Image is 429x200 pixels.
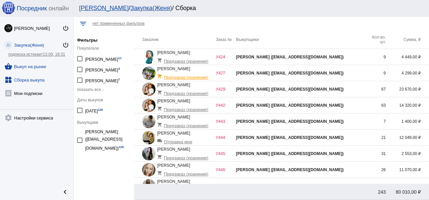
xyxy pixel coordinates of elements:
mat-icon: shopping_cart [157,58,164,63]
img: apple-icon-60x60.png [2,1,15,14]
img: 3ytWpGLD3Y9uu5XIMM8NIfZkMfiZbwQmSsIK6MQHO7Raa3OI0Pi1MbQhcM0RyDib6qevahNQ5COnt7n7wSKmp1We.jpg [142,83,156,96]
small: 126 [119,145,124,149]
div: Покупатели [77,46,131,51]
img: c9dvvsZnwsBlhsVFu11dXmv98Yd8wzY6PYv-LYB2mpmLg2C2qmdkckAWUAN9EVy4leXP1uvTtjTpjSTmfpRgcdbA.jpg [142,131,156,144]
td: 9 [366,65,386,81]
div: Отправка мне [157,136,212,144]
mat-icon: filter_list [79,20,87,28]
div: У442 [216,103,236,108]
div: У427 [216,71,236,76]
div: У424 [216,55,236,59]
div: [PERSON_NAME] [85,65,120,74]
th: Выкупщики [236,30,366,49]
small: 11 [118,56,122,60]
div: [PERSON_NAME] [85,54,122,63]
td: 14 320,00 ₽ [386,97,429,113]
mat-icon: power_settings_new [62,25,69,32]
td: 31 [366,146,386,162]
small: 126 [98,108,103,111]
img: 3ytWpGLD3Y9uu5XIMM8NIfZkMfiZbwQmSsIK6MQHO7Raa3OI0Pi1MbQhcM0RyDib6qevahNQ5COnt7n7wSKmp1We.jpg [142,99,156,112]
img: 9UKr3w73Al9-W-TejtjIwR7U3o73ud1qNNbU1VvAJUXEEi2XYGvlNfmkycsgvPYvb4oMYZaY8h6NQd2CEPDo82Xc.jpg [142,179,156,193]
div: [PERSON_NAME] [157,179,212,193]
mat-icon: shopping_cart [157,122,164,127]
img: njznJtabMrd03DG87Mgl2_BAfLX2aVfXzq17ihckG5oZNX7q5Yfm_o6mLbpBvVsy2DWI0py5WbNTnnvMqWIm75M1.jpg [142,115,156,128]
div: [PERSON_NAME] [157,50,212,64]
small: 7 [118,78,120,81]
td: 7 [366,113,386,130]
th: Кол-во, шт. [366,30,386,49]
mat-icon: settings [4,114,12,122]
td: 243 [366,184,386,200]
td: 10 [366,178,386,194]
td: 80 010,00 ₽ [386,184,429,200]
td: 67 [366,81,386,97]
mat-icon: power_settings_new [62,42,69,48]
span: 13.09, 16:31 [43,52,65,57]
b: [PERSON_NAME] ([EMAIL_ADDRESS][DOMAIN_NAME]) [236,167,344,172]
mat-icon: shopping_basket [4,62,12,70]
td: 21 [366,130,386,146]
th: Заказчик [134,30,216,49]
h5: Фильтры [77,38,131,43]
mat-icon: local_shipping [157,138,164,143]
div: Даты выкупов [77,98,131,102]
div: Предзаказ (хранение) [157,87,212,96]
div: [PERSON_NAME] [157,131,212,144]
b: [PERSON_NAME] ([EMAIL_ADDRESS][DOMAIN_NAME]) [236,184,344,188]
div: У429 [216,87,236,92]
div: [PERSON_NAME] [157,115,212,128]
td: 9 [366,49,386,65]
b: [PERSON_NAME] ([EMAIL_ADDRESS][DOMAIN_NAME]) [236,55,344,59]
th: Сумма, ₽ [386,30,429,49]
img: community_200.png [4,41,12,49]
mat-icon: widgets [4,76,12,84]
span: Посредник [17,5,47,12]
div: [PERSON_NAME] ([EMAIL_ADDRESS][DOMAIN_NAME]) [85,128,131,152]
div: [PERSON_NAME] [157,147,212,160]
div: Предзаказ (хранение) [157,168,212,177]
td: 1 400,00 ₽ [386,113,429,130]
div: Предзаказ (хранение) [157,103,212,112]
td: 23 670,00 ₽ [386,81,429,97]
div: Выкупщики [77,120,131,125]
div: [PERSON_NAME] [157,99,212,112]
img: 7pC_xIioOjO6bIg1fri3ecuGWtHm16QOs1Kv6A9yyJIk_jyzZI6NtMPnfFV_v7Mzb33G6WfLlplseJJ_ntmpXkgR.jpg [142,147,156,160]
td: 2 553,00 ₽ [386,146,429,162]
mat-icon: shopping_cart [157,106,164,111]
div: [PERSON_NAME] [157,66,212,80]
small: 3 [118,67,120,70]
div: [DATE] [85,106,103,115]
div: Закупка(Женя) [14,43,62,48]
td: 12 049,00 ₽ [386,130,429,146]
div: [PERSON_NAME] [157,163,212,177]
div: Предзаказ (хранение) [157,71,212,80]
div: Предзаказ (хранение) [157,55,212,64]
b: [PERSON_NAME] ([EMAIL_ADDRESS][DOMAIN_NAME]) [236,151,344,156]
mat-icon: shopping_cart [157,74,164,79]
mat-icon: chevron_left [61,188,69,196]
b: [PERSON_NAME] ([EMAIL_ADDRESS][DOMAIN_NAME]) [236,135,344,140]
b: [PERSON_NAME] ([EMAIL_ADDRESS][DOMAIN_NAME]) [236,71,344,76]
div: Предзаказ (хранение) [157,152,212,160]
a: подписка истекает13.09, 16:31 [8,52,65,57]
img: pDDPGG55UqMgvSNaX41tPXQcDgvEpeH9BD5zDlA_LvN5vC9jF3oaWyzbRfwzbI4k-BwPkAs29pHBY4R87I1fB8Eb.jpg [142,50,156,64]
span: показать все... [77,87,104,92]
td: 26 [366,162,386,178]
td: 63 [366,97,386,113]
div: [PERSON_NAME] [14,26,62,31]
span: онлайн [49,5,69,12]
div: / / Сборка [79,5,417,12]
img: Lvzuj3PS1YiFPYDULVUbX_6Y9lxJUaLC8Ga1zn2YUv6LxBiw49RK4_yvFctktoQ0_8_n2cz95PjypiUpA4KqgPXI.jpg [142,66,156,80]
div: [PERSON_NAME] [85,76,120,85]
mat-icon: shopping_cart [157,154,164,159]
mat-icon: shopping_cart [157,90,164,95]
div: У443 [216,119,236,124]
th: Заказ № [216,30,236,49]
a: Закупка(Женя) [130,5,172,11]
div: [PERSON_NAME] [157,83,212,96]
td: 4 299,00 ₽ [386,65,429,81]
b: [PERSON_NAME] ([EMAIL_ADDRESS][DOMAIN_NAME]) [236,119,344,124]
mat-icon: shopping_cart [157,170,164,176]
td: 6 200,00 ₽ [386,178,429,194]
td: 4 449,00 ₽ [386,49,429,65]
